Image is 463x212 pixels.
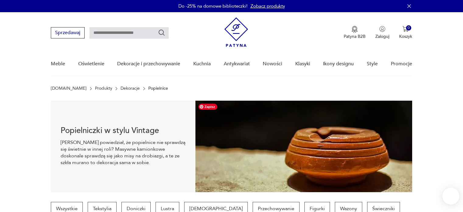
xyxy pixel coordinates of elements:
img: a207c5be82fb98b9f3a3a306292115d6.jpg [195,101,412,192]
a: Klasyki [295,52,310,76]
img: Ikonka użytkownika [379,26,385,32]
a: Dekoracje [121,86,140,91]
button: 0Koszyk [399,26,412,39]
p: Popielnice [148,86,168,91]
button: Zaloguj [375,26,389,39]
div: 0 [406,25,411,31]
button: Sprzedawaj [51,27,85,38]
img: Ikona koszyka [402,26,409,32]
a: Style [367,52,378,76]
a: Meble [51,52,65,76]
a: Nowości [263,52,282,76]
a: Ikony designu [323,52,354,76]
a: Dekoracje i przechowywanie [117,52,180,76]
a: Oświetlenie [78,52,104,76]
button: Patyna B2B [344,26,366,39]
p: Do -25% na domowe biblioteczki! [178,3,247,9]
p: Zaloguj [375,34,389,39]
a: [DOMAIN_NAME] [51,86,86,91]
p: [PERSON_NAME] powiedział, że popielnice nie sprawdzą się świetnie w innej roli? Masywne kamionkow... [61,139,186,166]
a: Antykwariat [224,52,250,76]
p: Patyna B2B [344,34,366,39]
img: Ikona medalu [352,26,358,33]
button: Szukaj [158,29,165,36]
a: Produkty [95,86,112,91]
img: Patyna - sklep z meblami i dekoracjami vintage [224,17,248,47]
a: Ikona medaluPatyna B2B [344,26,366,39]
p: Koszyk [399,34,412,39]
a: Zobacz produkty [251,3,285,9]
a: Sprzedawaj [51,31,85,35]
a: Kuchnia [193,52,211,76]
h1: Popielniczki w stylu Vintage [61,127,186,134]
span: Zapisz [198,104,217,110]
a: Promocje [391,52,412,76]
iframe: Smartsupp widget button [442,188,459,205]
